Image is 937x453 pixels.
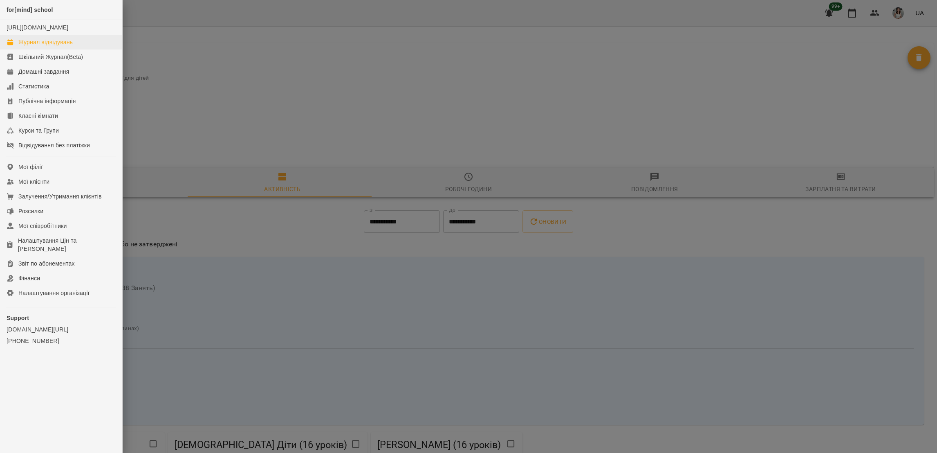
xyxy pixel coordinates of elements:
[18,192,102,201] div: Залучення/Утримання клієнтів
[18,178,49,186] div: Мої клієнти
[7,314,116,322] p: Support
[7,7,53,13] span: for[mind] school
[7,325,116,334] a: [DOMAIN_NAME][URL]
[18,141,90,149] div: Відвідування без платіжки
[18,68,69,76] div: Домашні завдання
[18,207,43,215] div: Розсилки
[7,24,68,31] a: [URL][DOMAIN_NAME]
[18,53,83,61] div: Шкільний Журнал(Beta)
[7,337,116,345] a: [PHONE_NUMBER]
[18,237,116,253] div: Налаштування Цін та [PERSON_NAME]
[18,222,67,230] div: Мої співробітники
[18,274,40,282] div: Фінанси
[18,163,43,171] div: Мої філії
[18,259,75,268] div: Звіт по абонементах
[18,38,73,46] div: Журнал відвідувань
[18,112,58,120] div: Класні кімнати
[18,126,59,135] div: Курси та Групи
[18,289,90,297] div: Налаштування організації
[18,82,49,90] div: Статистика
[18,97,76,105] div: Публічна інформація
